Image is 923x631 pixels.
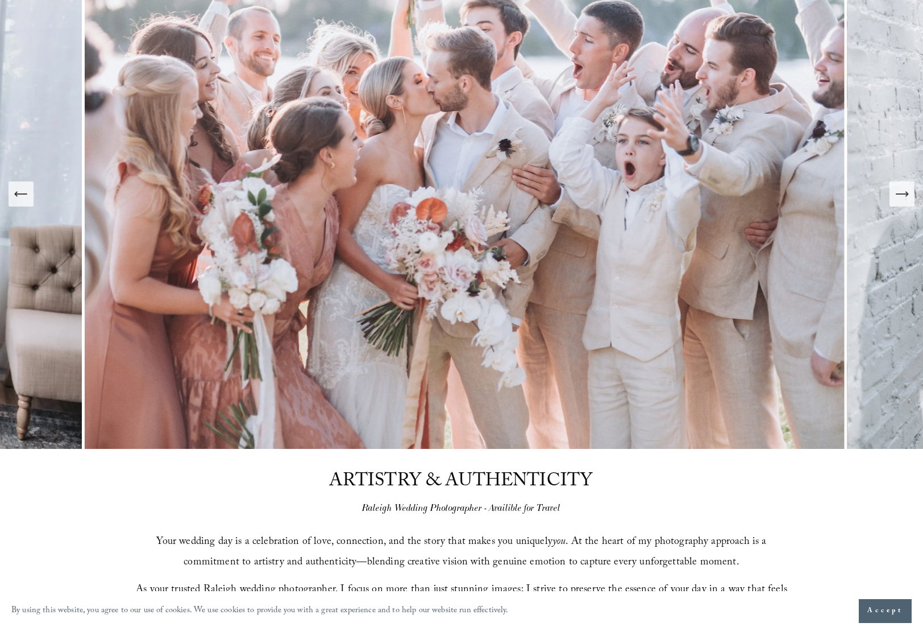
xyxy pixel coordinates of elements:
button: Next Slide [889,182,914,207]
span: ARTISTRY & AUTHENTICITY [329,467,593,498]
button: Previous Slide [9,182,34,207]
em: you [552,534,566,551]
em: Raleigh Wedding Photographer - Availible for Travel [362,502,560,514]
span: Accept [867,605,903,617]
button: Accept [859,599,912,623]
p: By using this website, you agree to our use of cookies. We use cookies to provide you with a grea... [11,603,509,620]
span: Your wedding day is a celebration of love, connection, and the story that makes you uniquely . At... [156,534,769,572]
